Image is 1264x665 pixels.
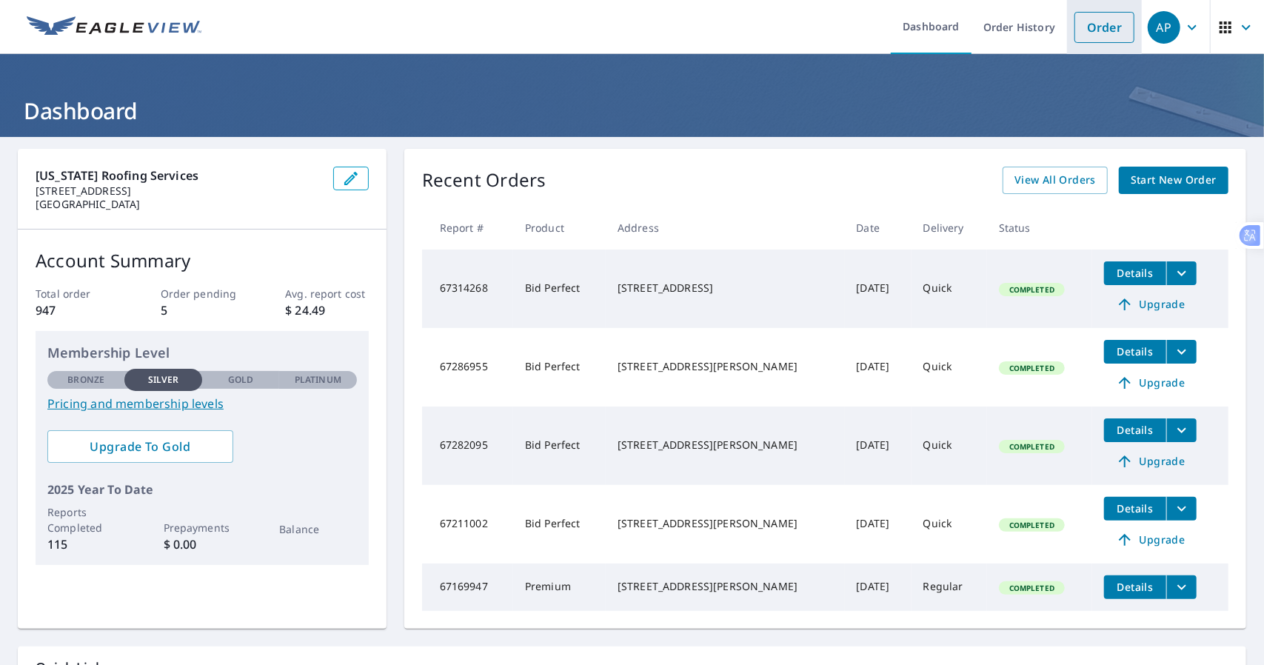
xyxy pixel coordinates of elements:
[47,504,124,535] p: Reports Completed
[912,250,987,328] td: Quick
[1113,295,1188,313] span: Upgrade
[845,206,912,250] th: Date
[1104,418,1166,442] button: detailsBtn-67282095
[1104,261,1166,285] button: detailsBtn-67314268
[1113,344,1157,358] span: Details
[161,286,244,301] p: Order pending
[912,485,987,564] td: Quick
[513,328,606,407] td: Bid Perfect
[47,395,357,412] a: Pricing and membership levels
[1113,531,1188,549] span: Upgrade
[295,373,341,387] p: Platinum
[912,206,987,250] th: Delivery
[1131,171,1217,190] span: Start New Order
[1166,418,1197,442] button: filesDropdownBtn-67282095
[59,438,221,455] span: Upgrade To Gold
[912,328,987,407] td: Quick
[1000,520,1063,530] span: Completed
[36,167,321,184] p: [US_STATE] Roofing Services
[1119,167,1228,194] a: Start New Order
[285,301,368,319] p: $ 24.49
[845,250,912,328] td: [DATE]
[285,286,368,301] p: Avg. report cost
[47,343,357,363] p: Membership Level
[1104,340,1166,364] button: detailsBtn-67286955
[36,301,118,319] p: 947
[47,481,357,498] p: 2025 Year To Date
[845,564,912,611] td: [DATE]
[845,328,912,407] td: [DATE]
[1113,423,1157,437] span: Details
[1166,340,1197,364] button: filesDropdownBtn-67286955
[513,564,606,611] td: Premium
[422,564,513,611] td: 67169947
[845,485,912,564] td: [DATE]
[513,485,606,564] td: Bid Perfect
[513,407,606,485] td: Bid Perfect
[36,286,118,301] p: Total order
[1104,293,1197,316] a: Upgrade
[1104,528,1197,552] a: Upgrade
[606,206,845,250] th: Address
[618,359,833,374] div: [STREET_ADDRESS][PERSON_NAME]
[422,250,513,328] td: 67314268
[1003,167,1108,194] a: View All Orders
[1166,497,1197,521] button: filesDropdownBtn-67211002
[1113,580,1157,594] span: Details
[1000,284,1063,295] span: Completed
[1113,452,1188,470] span: Upgrade
[422,328,513,407] td: 67286955
[1000,363,1063,373] span: Completed
[618,438,833,452] div: [STREET_ADDRESS][PERSON_NAME]
[47,430,233,463] a: Upgrade To Gold
[67,373,104,387] p: Bronze
[164,520,241,535] p: Prepayments
[1104,371,1197,395] a: Upgrade
[1104,450,1197,473] a: Upgrade
[148,373,179,387] p: Silver
[422,485,513,564] td: 67211002
[279,521,356,537] p: Balance
[1166,261,1197,285] button: filesDropdownBtn-67314268
[47,535,124,553] p: 115
[422,206,513,250] th: Report #
[1113,501,1157,515] span: Details
[422,407,513,485] td: 67282095
[36,198,321,211] p: [GEOGRAPHIC_DATA]
[164,535,241,553] p: $ 0.00
[1000,441,1063,452] span: Completed
[36,184,321,198] p: [STREET_ADDRESS]
[1074,12,1134,43] a: Order
[987,206,1092,250] th: Status
[618,281,833,295] div: [STREET_ADDRESS]
[1000,583,1063,593] span: Completed
[228,373,253,387] p: Gold
[1113,374,1188,392] span: Upgrade
[1104,497,1166,521] button: detailsBtn-67211002
[422,167,546,194] p: Recent Orders
[912,564,987,611] td: Regular
[27,16,201,39] img: EV Logo
[1014,171,1096,190] span: View All Orders
[1113,266,1157,280] span: Details
[618,579,833,594] div: [STREET_ADDRESS][PERSON_NAME]
[513,206,606,250] th: Product
[1148,11,1180,44] div: AP
[618,516,833,531] div: [STREET_ADDRESS][PERSON_NAME]
[845,407,912,485] td: [DATE]
[912,407,987,485] td: Quick
[18,96,1246,126] h1: Dashboard
[1104,575,1166,599] button: detailsBtn-67169947
[161,301,244,319] p: 5
[36,247,369,274] p: Account Summary
[1166,575,1197,599] button: filesDropdownBtn-67169947
[513,250,606,328] td: Bid Perfect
